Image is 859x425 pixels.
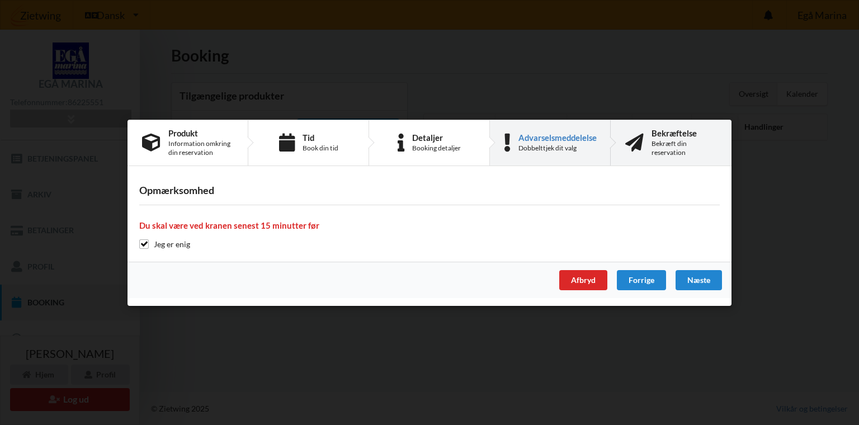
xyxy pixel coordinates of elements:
[168,139,233,157] div: Information omkring din reservation
[303,143,338,152] div: Book din tid
[412,133,461,141] div: Detaljer
[652,139,717,157] div: Bekræft din reservation
[303,133,338,141] div: Tid
[139,184,720,197] h3: Opmærksomhed
[168,128,233,137] div: Produkt
[676,270,722,290] div: Næste
[518,143,597,152] div: Dobbelttjek dit valg
[412,143,461,152] div: Booking detaljer
[617,270,666,290] div: Forrige
[139,239,190,249] label: Jeg er enig
[652,128,717,137] div: Bekræftelse
[559,270,607,290] div: Afbryd
[139,220,720,231] h4: Du skal være ved kranen senest 15 minutter før
[518,133,597,141] div: Advarselsmeddelelse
